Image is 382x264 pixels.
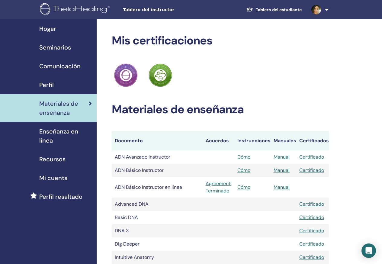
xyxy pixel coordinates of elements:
span: Seminarios [39,43,71,52]
span: Materiales de enseñanza [39,99,89,117]
a: Cómo [237,184,250,190]
th: Certificados [296,131,329,150]
a: Certificado [299,241,324,247]
td: Dig Deeper [112,237,203,251]
span: Mi cuenta [39,173,68,182]
th: Documento [112,131,203,150]
th: Manuales [271,131,296,150]
a: Manual [274,167,290,173]
a: Certificado [299,227,324,234]
a: Certificado [299,201,324,207]
td: Advanced DNA [112,198,203,211]
span: Perfil [39,80,54,89]
a: Certificado [299,154,324,160]
img: logo.png [40,3,112,17]
span: Recursos [39,155,66,164]
td: ADN Básico Instructor en línea [112,177,203,198]
span: Hogar [39,24,56,33]
a: Certificado [299,214,324,221]
div: Open Intercom Messenger [361,243,376,258]
img: Practitioner [149,63,172,87]
a: Tablero del estudiante [241,4,307,15]
img: Practitioner [114,63,138,87]
a: Manual [274,184,290,190]
a: Agreement: Terminado [206,180,231,195]
span: Tablero del instructor [123,7,213,13]
td: DNA 3 [112,224,203,237]
h2: Mis certificaciones [112,34,329,48]
a: Cómo [237,154,250,160]
img: graduation-cap-white.svg [246,7,253,12]
span: Enseñanza en línea [39,127,92,145]
a: Certificado [299,254,324,260]
span: Comunicación [39,62,81,71]
td: Basic DNA [112,211,203,224]
td: ADN Avanzado Instructor [112,150,203,164]
img: default.jpg [311,5,321,14]
h2: Materiales de enseñanza [112,103,329,117]
a: Certificado [299,167,324,173]
th: Acuerdos [203,131,234,150]
td: ADN Básico Instructor [112,164,203,177]
a: Manual [274,154,290,160]
a: Cómo [237,167,250,173]
span: Perfil resaltado [39,192,82,201]
td: Intuitive Anatomy [112,251,203,264]
th: Instrucciones [234,131,271,150]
